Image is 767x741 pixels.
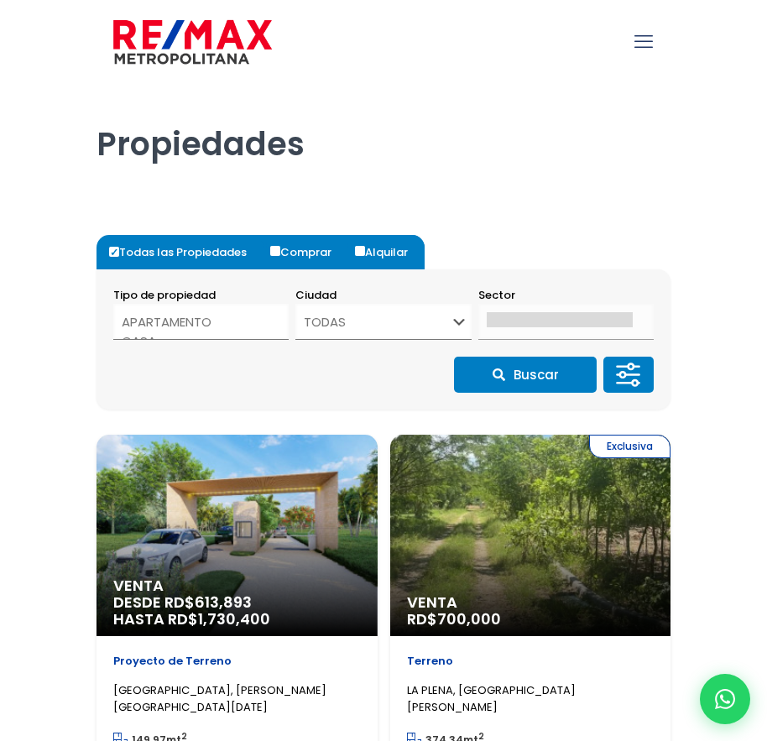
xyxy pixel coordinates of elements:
option: CASA [122,331,268,351]
span: Venta [407,594,655,611]
span: Venta [113,577,361,594]
button: Buscar [454,357,597,393]
h1: Propiedades [97,85,670,164]
span: HASTA RD$ [113,611,361,628]
input: Comprar [270,246,280,256]
span: LA PLENA, [GEOGRAPHIC_DATA][PERSON_NAME] [407,682,576,715]
span: Sector [478,287,515,303]
img: remax-metropolitana-logo [113,17,272,67]
option: APARTAMENTO [122,312,268,331]
span: 1,730,400 [198,608,270,629]
input: Todas las Propiedades [109,247,119,257]
span: RD$ [407,608,501,629]
span: Exclusiva [589,435,670,458]
span: Tipo de propiedad [113,287,216,303]
span: [GEOGRAPHIC_DATA], [PERSON_NAME][GEOGRAPHIC_DATA][DATE] [113,682,326,715]
span: 700,000 [437,608,501,629]
label: Alquilar [351,235,425,269]
label: Comprar [266,235,348,269]
span: DESDE RD$ [113,594,361,628]
span: 613,893 [195,592,252,613]
a: mobile menu [629,28,658,56]
p: Terreno [407,653,655,670]
p: Proyecto de Terreno [113,653,361,670]
span: Ciudad [295,287,337,303]
input: Alquilar [355,246,365,256]
label: Todas las Propiedades [105,235,263,269]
